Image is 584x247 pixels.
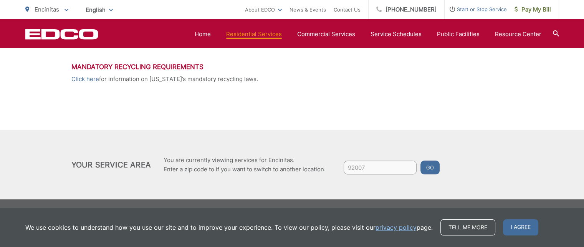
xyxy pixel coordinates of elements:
a: privacy policy [376,223,417,232]
span: I agree [503,219,538,235]
p: You are currently viewing services for Encinitas. Enter a zip code to if you want to switch to an... [164,156,326,174]
a: News & Events [290,5,326,14]
a: Click here [71,75,99,84]
a: Tell me more [440,219,495,235]
a: Commercial Services [297,30,355,39]
span: English [80,3,119,17]
h2: Your Service Area [71,160,151,169]
h3: Mandatory Recycling Requirements [71,63,513,71]
p: for information on [US_STATE]’s mandatory recycling laws. [71,75,513,84]
button: Go [420,161,440,174]
a: Residential Services [226,30,282,39]
a: Contact Us [334,5,361,14]
span: Encinitas [35,6,59,13]
a: Home [195,30,211,39]
a: EDCD logo. Return to the homepage. [25,29,98,40]
a: Service Schedules [371,30,422,39]
p: We use cookies to understand how you use our site and to improve your experience. To view our pol... [25,223,433,232]
input: Enter zip code [344,161,417,174]
a: Resource Center [495,30,541,39]
a: About EDCO [245,5,282,14]
span: Pay My Bill [515,5,551,14]
a: Public Facilities [437,30,480,39]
